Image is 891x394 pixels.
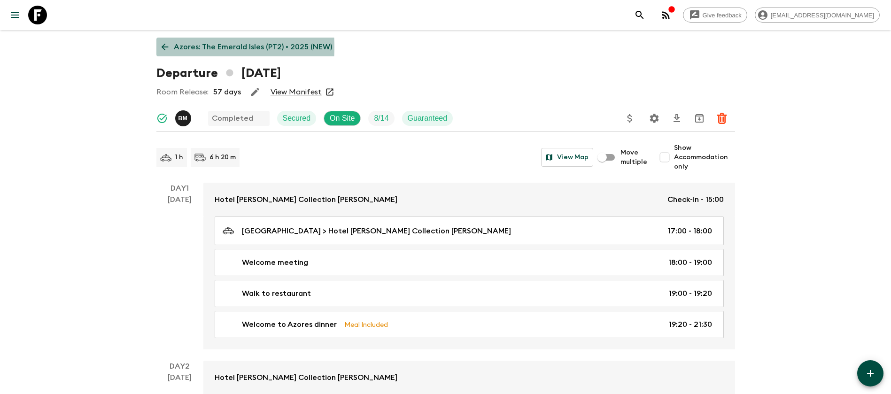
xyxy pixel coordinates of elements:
p: Walk to restaurant [242,288,311,299]
p: Completed [212,113,253,124]
p: 19:00 - 19:20 [669,288,712,299]
svg: Synced Successfully [156,113,168,124]
button: Download CSV [667,109,686,128]
button: Update Price, Early Bird Discount and Costs [620,109,639,128]
p: Secured [283,113,311,124]
span: Show Accommodation only [674,143,735,171]
span: Give feedback [697,12,747,19]
p: Day 1 [156,183,203,194]
a: Walk to restaurant19:00 - 19:20 [215,280,724,307]
p: Meal Included [344,319,388,330]
h1: Departure [DATE] [156,64,281,83]
button: Delete [713,109,731,128]
button: menu [6,6,24,24]
p: 8 / 14 [374,113,388,124]
span: Bruno Melo [175,113,193,121]
a: Azores: The Emerald Isles (PT2) • 2025 (NEW) [156,38,337,56]
p: 1 h [175,153,183,162]
div: [DATE] [168,194,192,349]
button: Settings [645,109,664,128]
p: 18:00 - 19:00 [668,257,712,268]
p: Welcome to Azores dinner [242,319,337,330]
button: Archive (Completed, Cancelled or Unsynced Departures only) [690,109,709,128]
a: Welcome meeting18:00 - 19:00 [215,249,724,276]
p: 57 days [213,86,241,98]
button: View Map [541,148,593,167]
div: Trip Fill [368,111,394,126]
button: search adventures [630,6,649,24]
p: [GEOGRAPHIC_DATA] > Hotel [PERSON_NAME] Collection [PERSON_NAME] [242,225,511,237]
a: Give feedback [683,8,747,23]
p: 6 h 20 m [209,153,236,162]
p: On Site [330,113,355,124]
p: Check-in - 15:00 [667,194,724,205]
a: Hotel [PERSON_NAME] Collection [PERSON_NAME]Check-in - 15:00 [203,183,735,216]
p: 19:20 - 21:30 [669,319,712,330]
p: Hotel [PERSON_NAME] Collection [PERSON_NAME] [215,372,397,383]
p: Welcome meeting [242,257,308,268]
p: 17:00 - 18:00 [668,225,712,237]
p: Azores: The Emerald Isles (PT2) • 2025 (NEW) [174,41,332,53]
div: On Site [324,111,361,126]
div: Secured [277,111,317,126]
span: Move multiple [620,148,648,167]
a: Welcome to Azores dinnerMeal Included19:20 - 21:30 [215,311,724,338]
span: [EMAIL_ADDRESS][DOMAIN_NAME] [766,12,879,19]
a: [GEOGRAPHIC_DATA] > Hotel [PERSON_NAME] Collection [PERSON_NAME]17:00 - 18:00 [215,216,724,245]
p: Day 2 [156,361,203,372]
a: View Manifest [271,87,322,97]
p: Room Release: [156,86,209,98]
div: [EMAIL_ADDRESS][DOMAIN_NAME] [755,8,880,23]
p: Guaranteed [408,113,448,124]
p: Hotel [PERSON_NAME] Collection [PERSON_NAME] [215,194,397,205]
